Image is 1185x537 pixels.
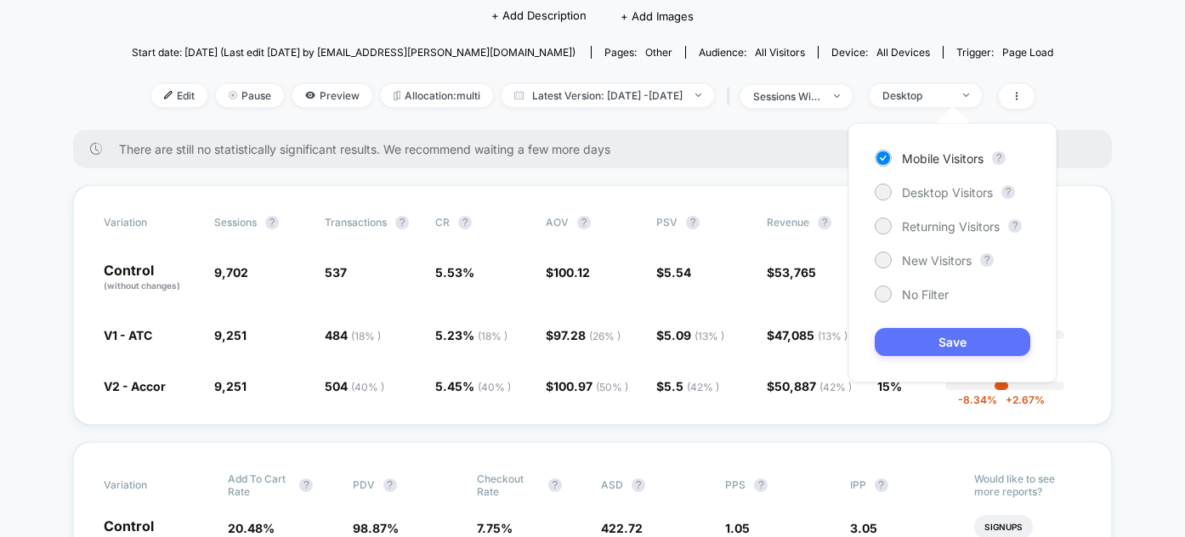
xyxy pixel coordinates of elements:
img: edit [164,91,173,99]
button: ? [299,478,313,492]
span: V1 - ATC [104,328,152,342]
span: Revenue [767,216,809,229]
button: ? [818,216,831,229]
span: 100.97 [553,379,628,393]
span: $ [546,379,628,393]
span: Checkout Rate [477,472,540,498]
span: 484 [325,328,381,342]
button: ? [577,216,591,229]
button: ? [395,216,409,229]
button: ? [980,253,994,267]
span: 5.09 [664,328,724,342]
span: $ [656,328,724,342]
span: Device: [818,46,943,59]
img: end [834,94,840,98]
span: Sessions [214,216,257,229]
p: Control [104,263,197,292]
div: sessions with impression [753,90,821,103]
span: Preview [292,84,372,107]
div: Pages: [604,46,672,59]
span: Latest Version: [DATE] - [DATE] [502,84,714,107]
span: 2.67 % [997,393,1045,406]
span: ( 42 % ) [819,381,852,393]
span: $ [767,328,848,342]
button: Save [875,328,1030,356]
span: 537 [325,265,347,280]
span: ( 13 % ) [818,330,848,342]
span: Allocation: multi [381,84,493,107]
button: ? [265,216,279,229]
span: Add To Cart Rate [228,472,291,498]
button: ? [875,478,888,492]
span: There are still no statistically significant results. We recommend waiting a few more days [119,142,1078,156]
span: ( 26 % ) [589,330,621,342]
span: Page Load [1002,46,1053,59]
span: $ [656,379,719,393]
span: Edit [151,84,207,107]
span: 9,251 [214,328,247,342]
span: ASD [601,478,623,491]
span: ( 42 % ) [687,381,719,393]
img: end [963,93,969,97]
span: Mobile Visitors [902,151,984,166]
img: end [695,93,701,97]
span: + Add Images [621,9,694,23]
span: 20.48 % [228,521,275,535]
span: -8.34 % [958,393,997,406]
span: 5.45 % [435,379,511,393]
span: No Filter [902,287,949,302]
span: ( 18 % ) [478,330,507,342]
span: ( 18 % ) [351,330,381,342]
div: Trigger: [956,46,1053,59]
span: IPP [850,478,866,491]
span: Pause [216,84,284,107]
span: 3.05 [850,521,877,535]
img: end [229,91,237,99]
span: 5.23 % [435,328,507,342]
span: Variation [104,472,197,498]
span: 5.5 [664,379,719,393]
span: PDV [353,478,375,491]
img: rebalance [394,91,400,100]
span: Variation [104,216,197,229]
span: ( 13 % ) [695,330,724,342]
span: 9,702 [214,265,248,280]
span: Transactions [325,216,387,229]
span: 504 [325,379,384,393]
span: Desktop Visitors [902,185,993,200]
span: 422.72 [601,521,643,535]
button: ? [1001,185,1015,199]
span: | [723,84,740,109]
span: 47,085 [774,328,848,342]
button: ? [383,478,397,492]
span: $ [546,328,621,342]
button: ? [548,478,562,492]
p: Would like to see more reports? [974,472,1081,498]
span: AOV [546,216,569,229]
span: + [1006,393,1012,406]
span: 5.53 % [435,265,474,280]
span: 53,765 [774,265,816,280]
span: $ [767,379,852,393]
span: $ [656,265,691,280]
span: 98.87 % [353,521,399,535]
div: Audience: [699,46,805,59]
span: 9,251 [214,379,247,393]
span: ( 40 % ) [351,381,384,393]
span: all devices [876,46,930,59]
span: $ [767,265,816,280]
span: Start date: [DATE] (Last edit [DATE] by [EMAIL_ADDRESS][PERSON_NAME][DOMAIN_NAME]) [132,46,575,59]
span: PSV [656,216,678,229]
span: ( 40 % ) [478,381,511,393]
button: ? [1008,219,1022,233]
span: 1.05 [725,521,750,535]
span: ( 50 % ) [596,381,628,393]
button: ? [754,478,768,492]
span: CR [435,216,450,229]
span: $ [546,265,590,280]
span: All Visitors [755,46,805,59]
span: 50,887 [774,379,852,393]
button: ? [686,216,700,229]
button: ? [632,478,645,492]
button: ? [992,151,1006,165]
